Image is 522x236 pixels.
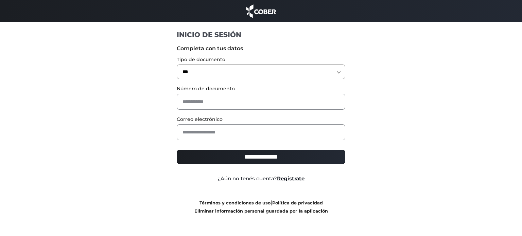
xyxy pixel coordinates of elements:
[177,56,346,63] label: Tipo de documento
[177,116,346,123] label: Correo electrónico
[272,200,323,205] a: Política de privacidad
[277,175,304,182] a: Registrate
[172,199,351,215] div: |
[177,85,346,92] label: Número de documento
[177,44,346,53] label: Completa con tus datos
[244,3,278,19] img: cober_marca.png
[177,30,346,39] h1: INICIO DE SESIÓN
[172,175,351,183] div: ¿Aún no tenés cuenta?
[199,200,271,205] a: Términos y condiciones de uso
[194,208,328,214] a: Eliminar información personal guardada por la aplicación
